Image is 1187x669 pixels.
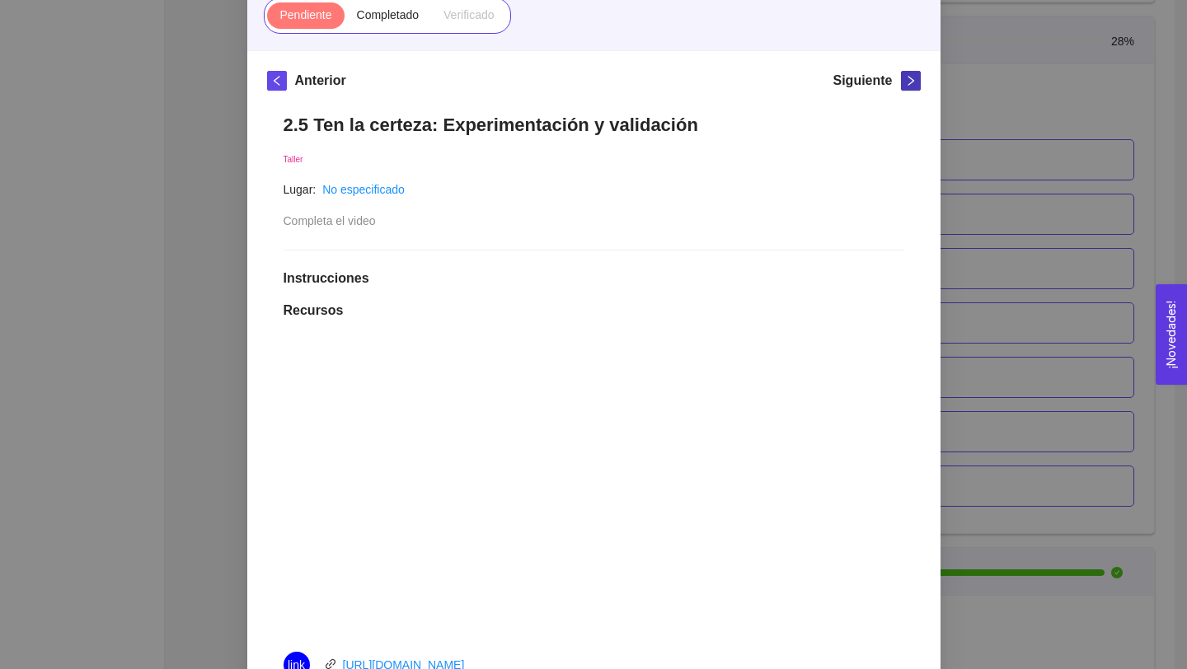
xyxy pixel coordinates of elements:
[284,180,317,199] article: Lugar:
[443,8,494,21] span: Verificado
[279,8,331,21] span: Pendiente
[901,71,921,91] button: right
[902,75,920,87] span: right
[833,71,892,91] h5: Siguiente
[284,155,303,164] span: Taller
[295,71,346,91] h5: Anterior
[284,302,904,319] h1: Recursos
[268,75,286,87] span: left
[322,183,405,196] a: No especificado
[330,339,857,635] iframe: 05Alan Experimentación y validación
[267,71,287,91] button: left
[284,114,904,136] h1: 2.5 Ten la certeza: Experimentación y validación
[1156,284,1187,385] button: Open Feedback Widget
[284,270,904,287] h1: Instrucciones
[284,214,376,227] span: Completa el video
[357,8,420,21] span: Completado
